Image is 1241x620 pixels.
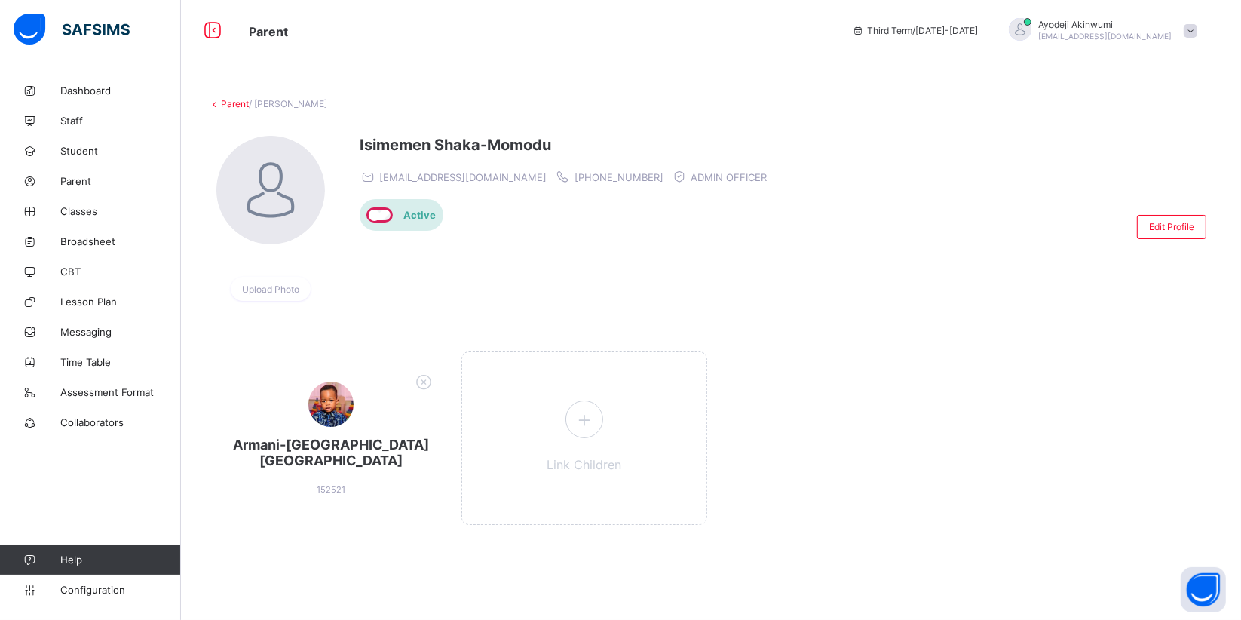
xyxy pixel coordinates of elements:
[60,235,181,247] span: Broadsheet
[249,98,327,109] span: / [PERSON_NAME]
[360,136,774,154] span: Isimemen Shaka-Momodu
[60,554,180,566] span: Help
[60,145,181,157] span: Student
[60,205,181,217] span: Classes
[221,98,249,109] a: Parent
[547,457,622,472] span: Link Children
[60,356,181,368] span: Time Table
[242,284,299,295] span: Upload Photo
[14,14,130,45] img: safsims
[852,25,979,36] span: session/term information
[223,437,439,468] span: Armani-[GEOGRAPHIC_DATA] [GEOGRAPHIC_DATA]
[60,386,181,398] span: Assessment Format
[249,24,288,39] span: Parent
[60,584,180,596] span: Configuration
[60,416,181,428] span: Collaborators
[994,18,1205,43] div: AyodejiAkinwumi
[60,326,181,338] span: Messaging
[216,136,325,244] img: Isimemen photo
[60,84,181,97] span: Dashboard
[60,296,181,308] span: Lesson Plan
[1181,567,1226,612] button: Open asap
[317,484,345,495] span: 152521
[1039,19,1172,30] span: Ayodeji Akinwumi
[379,171,547,183] span: [EMAIL_ADDRESS][DOMAIN_NAME]
[1039,32,1172,41] span: [EMAIL_ADDRESS][DOMAIN_NAME]
[403,209,436,221] span: Active
[60,265,181,278] span: CBT
[691,171,767,183] span: ADMIN OFFICER
[1149,221,1194,232] span: Edit Profile
[575,171,663,183] span: [PHONE_NUMBER]
[60,115,181,127] span: Staff
[60,175,181,187] span: Parent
